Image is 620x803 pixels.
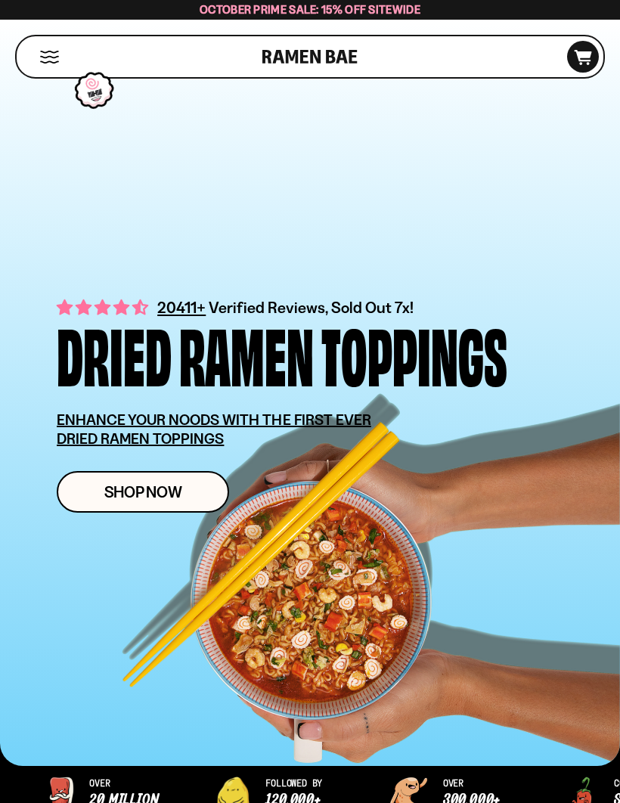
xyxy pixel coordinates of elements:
[321,319,507,388] div: Toppings
[57,319,172,388] div: Dried
[200,2,420,17] span: October Prime Sale: 15% off Sitewide
[57,471,229,513] a: Shop Now
[57,411,371,448] u: ENHANCE YOUR NOODS WITH THE FIRST EVER DRIED RAMEN TOPPINGS
[209,298,414,317] span: Verified Reviews, Sold Out 7x!
[104,484,182,500] span: Shop Now
[157,296,206,319] span: 20411+
[39,51,60,64] button: Mobile Menu Trigger
[179,319,314,388] div: Ramen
